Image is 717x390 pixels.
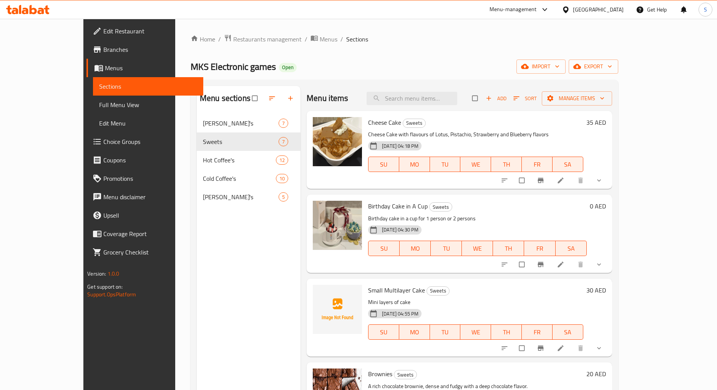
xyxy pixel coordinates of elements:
div: Hot Coffee's [203,155,276,165]
span: FR [525,159,549,170]
span: Menu disclaimer [103,192,197,202]
button: SA [553,324,583,340]
button: SU [368,324,399,340]
button: sort-choices [496,172,515,189]
div: Sweets [394,370,417,379]
a: Menu disclaimer [86,188,203,206]
p: Cheese Cake with flavours of Lotus, Pistachio, Strawberry and Blueberry flavors [368,130,583,139]
button: WE [462,241,493,256]
span: Sweets [430,203,452,212]
span: S [704,5,707,14]
h6: 30 AED [586,285,606,296]
button: Branch-specific-item [532,256,551,273]
button: SU [368,157,399,172]
span: SU [372,243,397,254]
button: sort-choices [496,256,515,273]
div: Sweets7 [197,132,300,151]
input: search [367,92,457,105]
button: Branch-specific-item [532,340,551,357]
span: Get support on: [87,282,123,292]
button: Add section [282,90,300,107]
a: Support.OpsPlatform [87,289,136,299]
div: Sweets [203,137,279,146]
span: Sort [513,94,537,103]
span: Add item [484,93,508,104]
span: Upsell [103,211,197,220]
span: MO [403,243,428,254]
a: Edit menu item [557,344,566,352]
img: Birthday Cake in A Cup [313,201,362,250]
div: Frappe's [203,119,279,128]
button: Manage items [542,91,612,106]
button: WE [460,157,491,172]
span: SU [372,327,396,338]
li: / [340,35,343,44]
span: [DATE] 04:18 PM [379,142,422,150]
span: Select to update [515,257,531,272]
span: SA [559,243,584,254]
span: Branches [103,45,197,54]
button: FR [522,157,553,172]
div: [PERSON_NAME]'s5 [197,188,300,206]
span: Select all sections [247,91,264,106]
span: Sections [346,35,368,44]
button: TH [491,324,522,340]
button: delete [572,340,591,357]
img: Cheese Cake [313,117,362,166]
span: TH [494,327,519,338]
a: Branches [86,40,203,59]
a: Menus [310,34,337,44]
span: [DATE] 04:30 PM [379,226,422,233]
span: MKS Electronic games [191,58,276,75]
span: Open [279,64,297,71]
span: WE [463,159,488,170]
span: [PERSON_NAME]'s [203,192,279,202]
button: SA [556,241,587,256]
div: Mojito's [203,192,279,202]
span: SA [556,159,580,170]
a: Edit menu item [557,177,566,184]
nav: breadcrumb [191,34,618,44]
button: show more [591,256,609,273]
span: Version: [87,269,106,279]
span: 10 [276,175,288,182]
img: Small Multilayer Cake [313,285,362,334]
button: TU [430,157,461,172]
a: Coverage Report [86,225,203,243]
span: SA [556,327,580,338]
button: Branch-specific-item [532,172,551,189]
button: delete [572,172,591,189]
button: export [569,59,618,74]
span: SU [372,159,396,170]
h2: Menu items [307,93,349,104]
a: Edit menu item [557,261,566,268]
span: Cheese Cake [368,117,401,128]
span: Grocery Checklist [103,248,197,257]
div: items [279,192,288,202]
span: 5 [279,193,288,201]
a: Menus [86,59,203,77]
div: Sweets [427,286,450,296]
span: TH [494,159,519,170]
h6: 20 AED [586,369,606,379]
div: Hot Coffee's12 [197,151,300,169]
a: Restaurants management [224,34,302,44]
span: Menus [320,35,337,44]
span: [DATE] 04:55 PM [379,310,422,317]
span: Sort sections [264,90,282,107]
p: Birthday cake in a cup for 1 person or 2 persons [368,214,587,223]
span: Sweets [427,286,449,295]
span: Manage items [548,94,606,103]
li: / [218,35,221,44]
span: Menus [105,63,197,73]
div: Menu-management [490,5,537,14]
nav: Menu sections [197,111,300,209]
div: [GEOGRAPHIC_DATA] [573,5,624,14]
span: TU [433,159,458,170]
button: TU [430,324,461,340]
a: Coupons [86,151,203,169]
button: Sort [511,93,539,104]
span: Sections [99,82,197,91]
a: Upsell [86,206,203,225]
div: Open [279,63,297,72]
